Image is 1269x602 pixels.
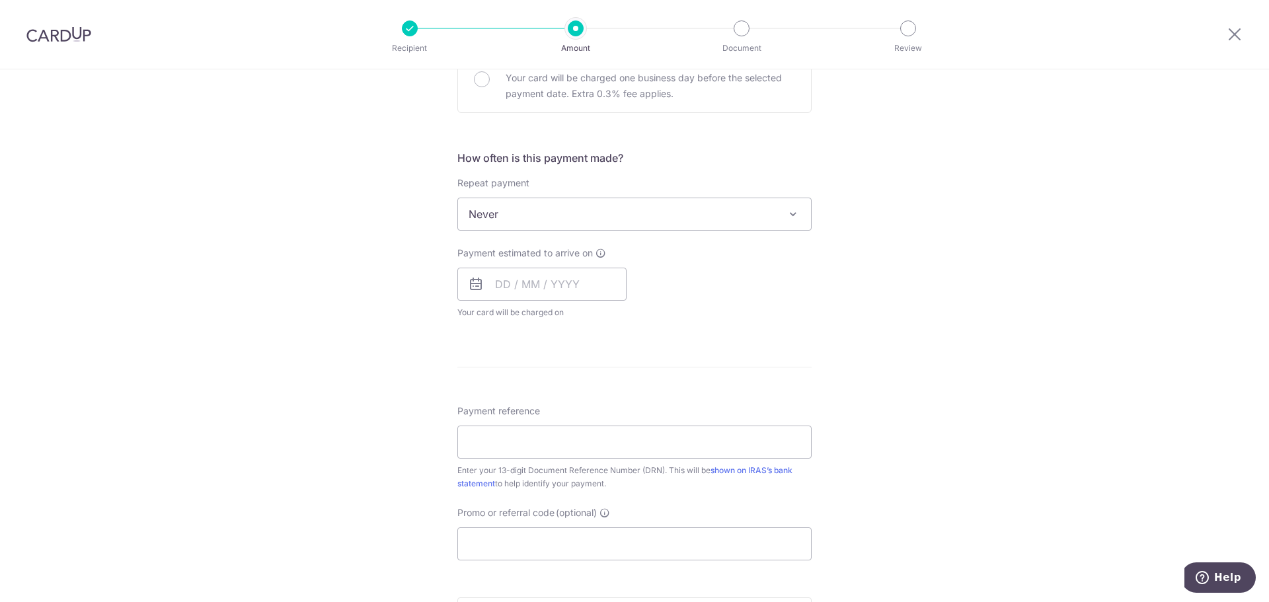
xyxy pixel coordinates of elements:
input: DD / MM / YYYY [457,268,627,301]
span: Promo or referral code [457,506,555,519]
iframe: Opens a widget where you can find more information [1184,562,1256,595]
p: Your card will be charged one business day before the selected payment date. Extra 0.3% fee applies. [506,70,795,102]
p: Review [859,42,957,55]
span: Payment estimated to arrive on [457,246,593,260]
label: Repeat payment [457,176,529,190]
img: CardUp [26,26,91,42]
h5: How often is this payment made? [457,150,812,166]
span: Your card will be charged on [457,306,627,319]
span: (optional) [556,506,597,519]
span: Never [457,198,812,231]
p: Document [693,42,790,55]
span: Payment reference [457,404,540,418]
span: Never [458,198,811,230]
p: Recipient [361,42,459,55]
div: Enter your 13-digit Document Reference Number (DRN). This will be to help identify your payment. [457,464,812,490]
p: Amount [527,42,625,55]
